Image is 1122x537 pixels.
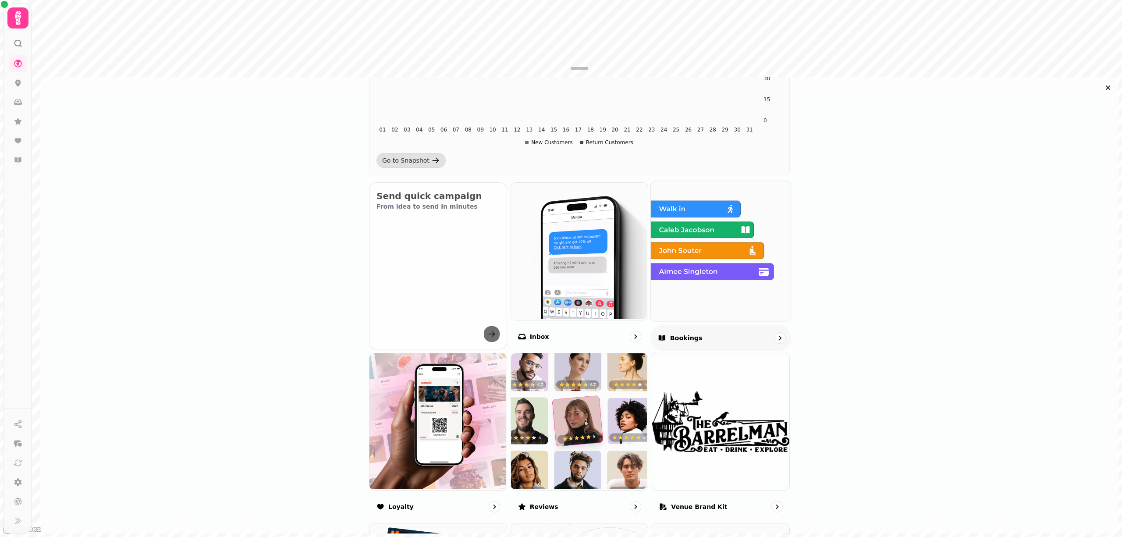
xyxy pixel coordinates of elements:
[650,181,791,351] a: BookingsBookings
[550,127,557,133] tspan: 15
[477,127,484,133] tspan: 09
[773,502,781,511] svg: go to
[376,202,500,211] p: From idea to send in minutes
[580,139,633,146] div: Return Customers
[391,127,398,133] tspan: 02
[1101,81,1115,95] button: Close drawer
[611,127,618,133] tspan: 20
[388,502,414,511] p: Loyalty
[490,502,499,511] svg: go to
[636,127,643,133] tspan: 22
[734,127,741,133] tspan: 30
[376,190,500,202] h2: Send quick campaign
[510,182,647,319] img: Inbox
[510,352,647,490] img: Reviews
[710,127,716,133] tspan: 28
[489,127,496,133] tspan: 10
[673,127,679,133] tspan: 25
[530,502,558,511] p: Reviews
[624,127,630,133] tspan: 21
[465,127,472,133] tspan: 08
[650,180,790,320] img: Bookings
[575,127,582,133] tspan: 17
[526,127,533,133] tspan: 13
[697,127,704,133] tspan: 27
[600,127,606,133] tspan: 19
[379,127,386,133] tspan: 01
[631,332,640,341] svg: go to
[376,153,446,168] a: Go to Snapshot
[775,334,784,342] svg: go to
[631,502,640,511] svg: go to
[685,127,692,133] tspan: 26
[453,127,459,133] tspan: 07
[3,524,41,534] a: Mapbox logo
[652,353,789,491] img: aHR0cHM6Ly9maWxlcy5zdGFtcGVkZS5haS9lYTc1MWYxMC0yNmZhLTExZWUtOGNmNi0wYTU4YTlmZWFjMDIvbWVkaWEvZDgyN...
[369,352,506,490] img: Loyalty
[416,127,423,133] tspan: 04
[440,127,447,133] tspan: 06
[746,127,753,133] tspan: 31
[525,139,573,146] div: New Customers
[763,117,767,124] tspan: 0
[587,127,594,133] tspan: 18
[404,127,410,133] tspan: 03
[514,127,520,133] tspan: 12
[530,332,549,341] p: Inbox
[722,127,728,133] tspan: 29
[369,182,507,349] button: Send quick campaignFrom idea to send in minutes
[382,156,430,165] div: Go to Snapshot
[511,182,649,349] a: InboxInbox
[671,502,727,511] p: Venue brand kit
[670,334,703,342] p: Bookings
[538,127,545,133] tspan: 14
[428,127,435,133] tspan: 05
[511,353,649,520] a: ReviewsReviews
[652,353,790,520] a: Venue brand kit
[369,353,507,520] a: LoyaltyLoyalty
[660,127,667,133] tspan: 24
[763,96,770,103] tspan: 15
[501,127,508,133] tspan: 11
[648,127,655,133] tspan: 23
[563,127,569,133] tspan: 16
